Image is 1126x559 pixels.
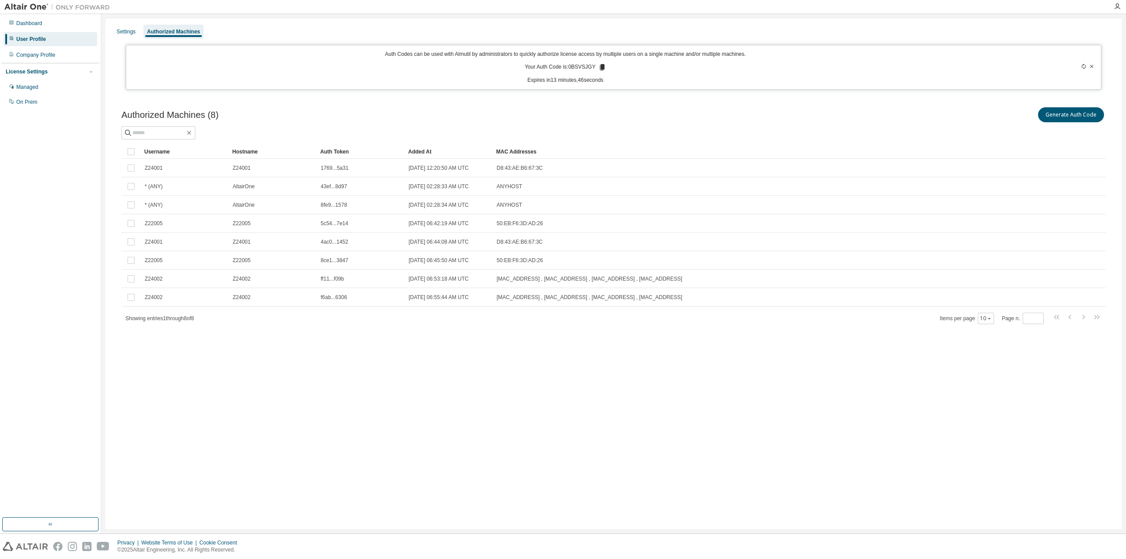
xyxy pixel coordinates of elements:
div: Auth Token [320,145,401,159]
span: 5c54...7e14 [321,220,348,227]
span: [DATE] 02:28:33 AM UTC [409,183,469,190]
div: Dashboard [16,20,42,27]
div: Website Terms of Use [141,539,199,546]
div: License Settings [6,68,48,75]
span: Z22005 [233,257,251,264]
span: Items per page [940,313,994,324]
div: Managed [16,84,38,91]
span: Z22005 [233,220,251,227]
span: [DATE] 06:45:50 AM UTC [409,257,469,264]
div: MAC Addresses [496,145,1013,159]
div: Company Profile [16,51,55,58]
span: 50:EB:F6:3D:AD:26 [497,220,543,227]
span: [DATE] 06:44:08 AM UTC [409,238,469,245]
span: 8fe9...1578 [321,201,347,208]
span: ANYHOST [497,201,522,208]
span: ff11...f09b [321,275,344,282]
span: AltairOne [233,201,255,208]
span: Z24001 [233,238,251,245]
span: 8ce1...3847 [321,257,348,264]
span: Z24001 [233,164,251,172]
span: * (ANY) [145,183,163,190]
span: [DATE] 02:28:34 AM UTC [409,201,469,208]
span: 43ef...8d97 [321,183,347,190]
span: Z24001 [145,238,163,245]
span: Authorized Machines (8) [121,110,219,120]
span: [DATE] 06:53:18 AM UTC [409,275,469,282]
span: Page n. [1002,313,1044,324]
span: Z24002 [145,294,163,301]
span: [DATE] 06:42:19 AM UTC [409,220,469,227]
span: * (ANY) [145,201,163,208]
p: Your Auth Code is: 0BSVSJGY [525,63,606,71]
div: Cookie Consent [199,539,242,546]
span: 4ac0...1452 [321,238,348,245]
p: Auth Codes can be used with Almutil by administrators to quickly authorize license access by mult... [132,51,999,58]
span: ANYHOST [497,183,522,190]
span: [DATE] 12:20:50 AM UTC [409,164,469,172]
div: Hostname [232,145,313,159]
span: Z24002 [233,275,251,282]
img: Altair One [4,3,114,11]
span: D8:43:AE:B6:67:3C [497,238,543,245]
img: instagram.svg [68,542,77,551]
span: AltairOne [233,183,255,190]
div: Authorized Machines [147,28,200,35]
img: linkedin.svg [82,542,91,551]
span: Z22005 [145,257,163,264]
span: Z24001 [145,164,163,172]
span: [MAC_ADDRESS] , [MAC_ADDRESS] , [MAC_ADDRESS] , [MAC_ADDRESS] [497,275,682,282]
span: Z22005 [145,220,163,227]
button: Generate Auth Code [1038,107,1104,122]
img: youtube.svg [97,542,110,551]
button: 10 [980,315,992,322]
p: © 2025 Altair Engineering, Inc. All Rights Reserved. [117,546,242,554]
span: 50:EB:F6:3D:AD:26 [497,257,543,264]
img: facebook.svg [53,542,62,551]
span: 1769...5a31 [321,164,348,172]
img: altair_logo.svg [3,542,48,551]
div: Privacy [117,539,141,546]
div: Username [144,145,225,159]
span: [MAC_ADDRESS] , [MAC_ADDRESS] , [MAC_ADDRESS] , [MAC_ADDRESS] [497,294,682,301]
div: On Prem [16,99,37,106]
span: f6ab...6306 [321,294,347,301]
span: [DATE] 06:55:44 AM UTC [409,294,469,301]
span: D8:43:AE:B6:67:3C [497,164,543,172]
div: Settings [117,28,135,35]
p: Expires in 13 minutes, 46 seconds [132,77,999,84]
div: Added At [408,145,489,159]
span: Showing entries 1 through 8 of 8 [125,315,194,322]
div: User Profile [16,36,46,43]
span: Z24002 [233,294,251,301]
span: Z24002 [145,275,163,282]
